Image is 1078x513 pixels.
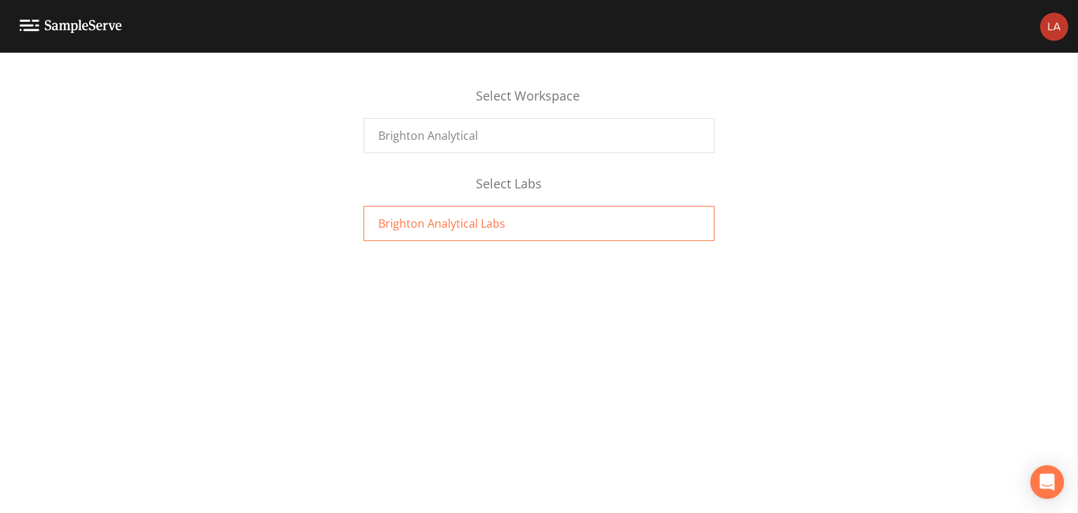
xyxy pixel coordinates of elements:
[20,20,122,33] img: logo
[364,206,714,241] a: Brighton Analytical Labs
[364,174,714,206] div: Select Labs
[364,118,714,153] a: Brighton Analytical
[378,127,478,144] span: Brighton Analytical
[378,215,505,232] span: Brighton Analytical Labs
[1030,465,1064,499] div: Open Intercom Messenger
[1040,13,1068,41] img: bd2ccfa184a129701e0c260bc3a09f9b
[364,86,714,118] div: Select Workspace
